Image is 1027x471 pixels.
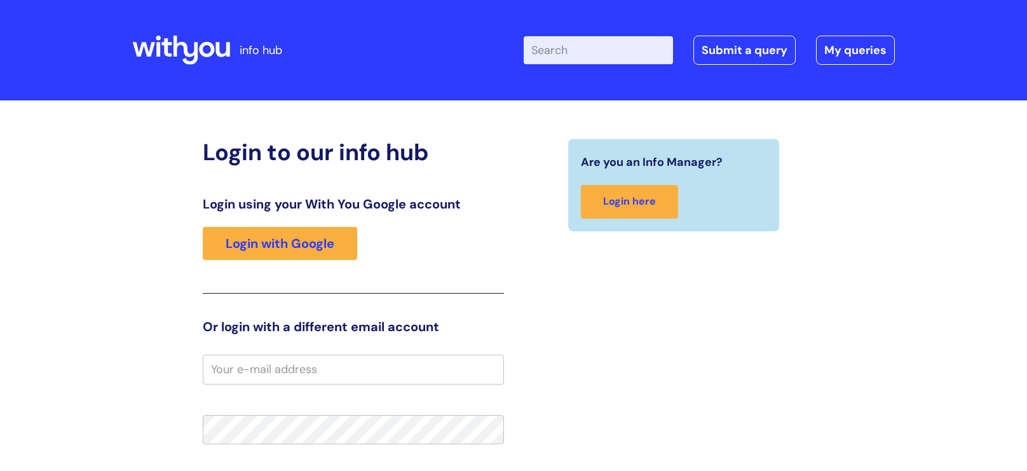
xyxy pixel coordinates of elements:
input: Your e-mail address [203,355,504,384]
a: Login here [581,185,678,219]
a: My queries [816,36,895,65]
input: Search [524,36,673,64]
a: Login with Google [203,227,357,260]
p: info hub [240,40,282,60]
a: Submit a query [693,36,796,65]
h2: Login to our info hub [203,139,504,166]
span: Are you an Info Manager? [581,152,723,172]
h3: Or login with a different email account [203,319,504,334]
h3: Login using your With You Google account [203,196,504,212]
